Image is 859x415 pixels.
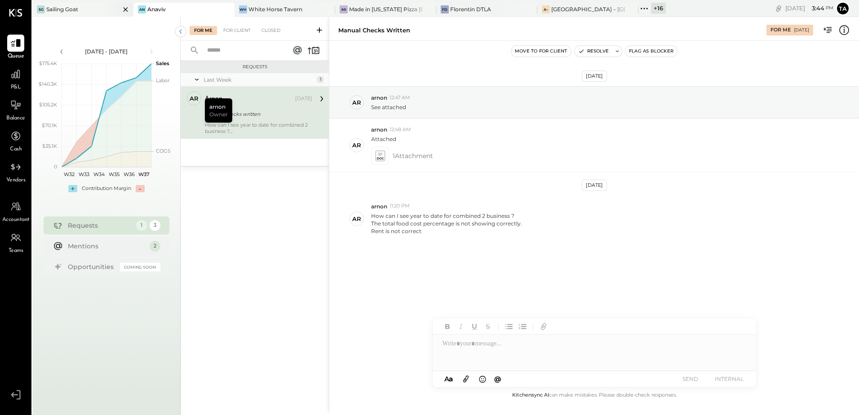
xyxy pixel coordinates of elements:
[338,26,410,35] div: Manual checks written
[774,4,783,13] div: copy link
[469,321,480,332] button: Underline
[551,5,625,13] div: [GEOGRAPHIC_DATA] – [GEOGRAPHIC_DATA]
[449,375,453,383] span: a
[123,171,134,177] text: W36
[205,94,222,103] div: arnon
[68,48,145,55] div: [DATE] - [DATE]
[79,171,89,177] text: W33
[450,5,491,13] div: Florentin DTLA
[136,185,145,192] div: -
[239,5,247,13] div: WH
[204,76,314,84] div: Last Week
[441,5,449,13] div: FD
[785,4,833,13] div: [DATE]
[352,215,361,223] div: ar
[0,66,31,92] a: P&L
[0,229,31,255] a: Teams
[46,5,78,13] div: Sailing Goat
[538,321,549,332] button: Add URL
[371,220,522,227] div: The total food cost percentage is not showing correctly.
[205,98,232,123] div: arnon
[625,46,677,57] button: Flag as Blocker
[390,94,410,102] span: 12:47 AM
[93,171,105,177] text: W34
[82,185,131,192] div: Contribution Margin
[503,321,515,332] button: Unordered List
[54,163,57,170] text: 0
[371,203,387,210] span: arnon
[42,143,57,149] text: $35.1K
[582,180,607,191] div: [DATE]
[711,373,747,385] button: INTERNAL
[836,1,850,16] button: Ta
[442,374,456,384] button: Aa
[542,5,550,13] div: A–
[582,71,607,82] div: [DATE]
[8,53,24,61] span: Queue
[68,185,77,192] div: +
[352,141,361,150] div: ar
[651,3,666,14] div: + 16
[6,115,25,123] span: Balance
[2,216,30,224] span: Accountant
[390,203,410,210] span: 11:20 PM
[295,95,312,102] div: [DATE]
[511,46,571,57] button: Move to for client
[455,321,467,332] button: Italic
[340,5,348,13] div: Mi
[494,375,501,383] span: @
[0,97,31,123] a: Balance
[68,242,145,251] div: Mentions
[371,94,387,102] span: arnon
[6,177,26,185] span: Vendors
[156,148,171,154] text: COGS
[209,110,228,118] span: Owner
[371,126,387,133] span: arnon
[138,5,146,13] div: An
[219,26,255,35] div: For Client
[39,102,57,108] text: $105.2K
[575,46,612,57] button: Resolve
[352,98,361,107] div: ar
[770,26,791,34] div: For Me
[0,198,31,224] a: Accountant
[68,221,132,230] div: Requests
[491,373,504,384] button: @
[393,147,433,165] span: 1 Attachment
[156,60,169,66] text: Sales
[371,135,396,143] p: Attached
[482,321,494,332] button: Strikethrough
[185,64,324,70] div: Requests
[794,27,809,33] div: [DATE]
[39,60,57,66] text: $175.4K
[150,220,160,231] div: 3
[147,5,166,13] div: Anaviv
[371,103,406,111] p: See attached
[248,5,302,13] div: White Horse Tavern
[371,212,522,235] p: How can I see year to date for combined 2 business ?
[257,26,285,35] div: Closed
[37,5,45,13] div: SG
[11,84,21,92] span: P&L
[205,122,312,134] div: How can I see year to date for combined 2 business ?
[9,247,23,255] span: Teams
[63,171,74,177] text: W32
[156,77,169,84] text: Labor
[442,321,453,332] button: Bold
[190,94,199,103] div: ar
[349,5,423,13] div: Made in [US_STATE] Pizza [GEOGRAPHIC_DATA]
[371,227,522,235] div: Rent is not correct
[150,241,160,252] div: 2
[0,159,31,185] a: Vendors
[517,321,528,332] button: Ordered List
[0,128,31,154] a: Cash
[68,262,115,271] div: Opportunities
[390,126,411,133] span: 12:48 AM
[10,146,22,154] span: Cash
[205,110,310,119] div: Manual checks written
[120,263,160,271] div: Coming Soon
[0,35,31,61] a: Queue
[190,26,217,35] div: For Me
[317,76,324,83] div: 1
[138,171,149,177] text: W37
